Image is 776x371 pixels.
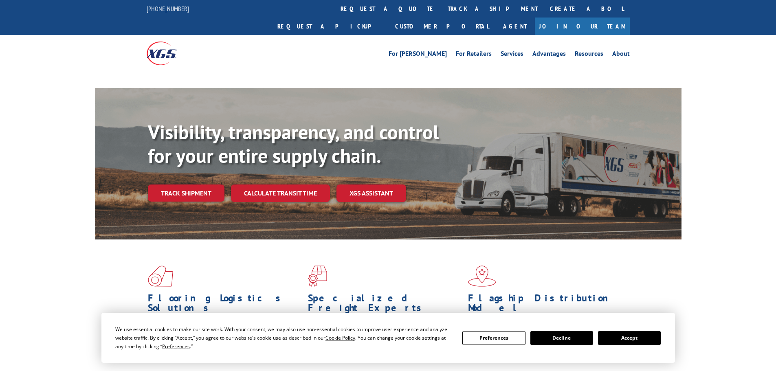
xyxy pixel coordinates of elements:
[231,184,330,202] a: Calculate transit time
[148,119,439,168] b: Visibility, transparency, and control for your entire supply chain.
[115,325,453,351] div: We use essential cookies to make our site work. With your consent, we may also use non-essential ...
[308,266,327,287] img: xgs-icon-focused-on-flooring-red
[101,313,675,363] div: Cookie Consent Prompt
[535,18,630,35] a: Join Our Team
[530,331,593,345] button: Decline
[389,18,495,35] a: Customer Portal
[336,184,406,202] a: XGS ASSISTANT
[271,18,389,35] a: Request a pickup
[532,50,566,59] a: Advantages
[308,293,462,317] h1: Specialized Freight Experts
[389,50,447,59] a: For [PERSON_NAME]
[162,343,190,350] span: Preferences
[325,334,355,341] span: Cookie Policy
[612,50,630,59] a: About
[456,50,492,59] a: For Retailers
[501,50,523,59] a: Services
[148,184,224,202] a: Track shipment
[468,266,496,287] img: xgs-icon-flagship-distribution-model-red
[147,4,189,13] a: [PHONE_NUMBER]
[598,331,661,345] button: Accept
[148,293,302,317] h1: Flooring Logistics Solutions
[462,331,525,345] button: Preferences
[148,266,173,287] img: xgs-icon-total-supply-chain-intelligence-red
[495,18,535,35] a: Agent
[468,293,622,317] h1: Flagship Distribution Model
[575,50,603,59] a: Resources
